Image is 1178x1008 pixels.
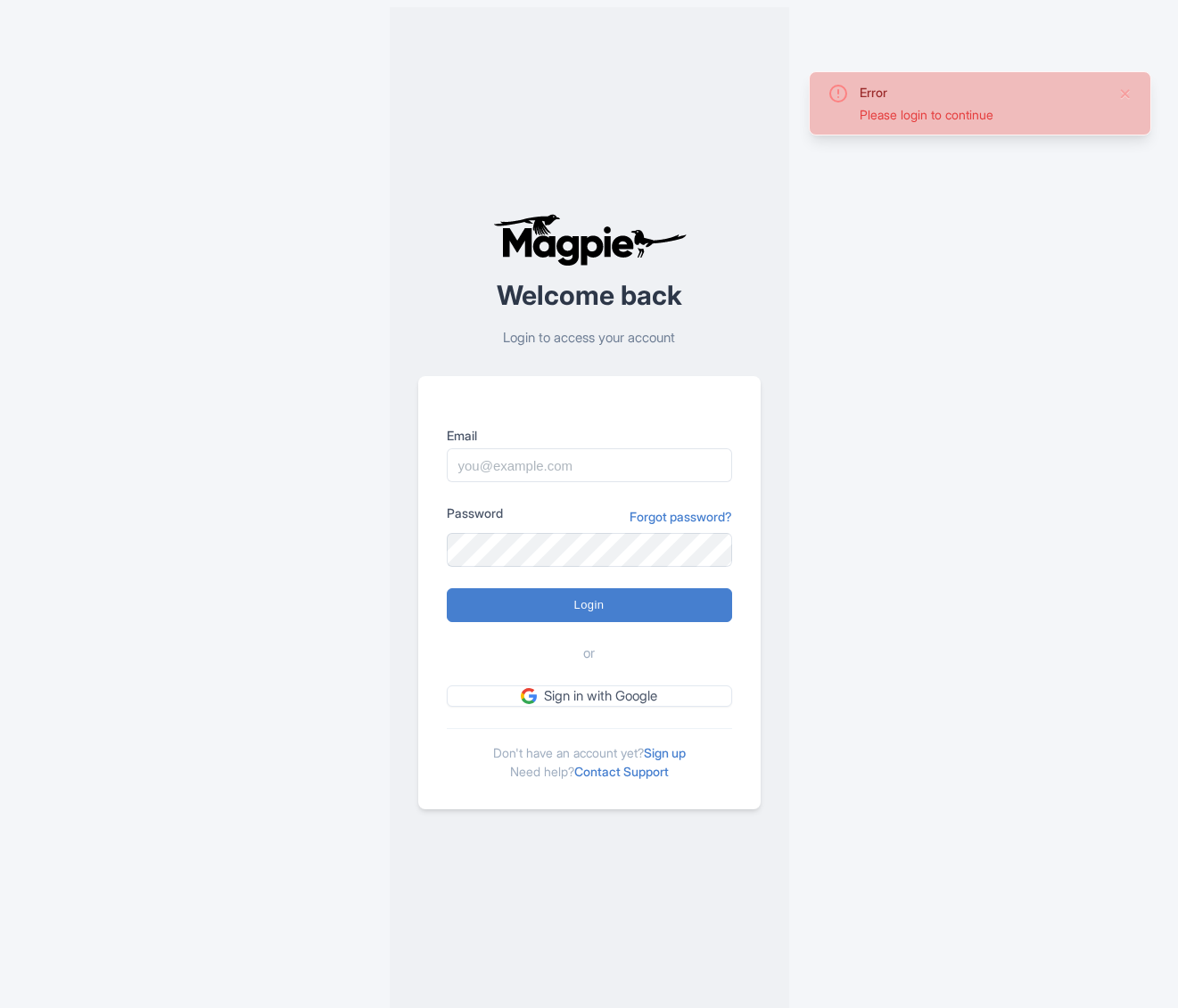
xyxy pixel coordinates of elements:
[489,213,689,266] img: logo-ab69f6fb50320c5b225c76a69d11143b.png
[644,745,686,760] a: Sign up
[583,643,595,664] span: or
[574,764,669,779] a: Contact Support
[447,504,503,522] label: Password
[447,448,732,482] input: you@example.com
[860,105,1104,124] div: Please login to continue
[860,83,1104,102] div: Error
[630,507,732,526] a: Forgot password?
[447,685,732,708] a: Sign in with Google
[447,728,732,781] div: Don't have an account yet? Need help?
[521,688,537,704] img: google.svg
[418,281,761,310] h2: Welcome back
[447,426,732,445] label: Email
[418,328,761,348] p: Login to access your account
[447,588,732,622] input: Login
[1118,83,1133,104] button: Close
